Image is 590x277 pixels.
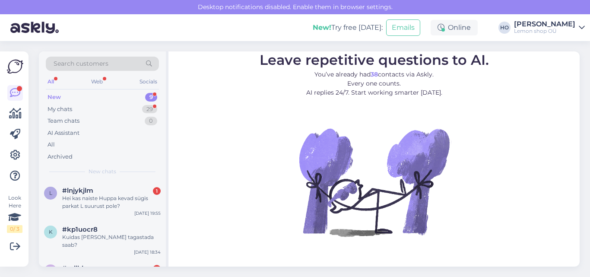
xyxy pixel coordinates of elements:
[260,70,489,97] p: You’ve already had contacts via Askly. Every one counts. AI replies 24/7. Start working smarter [...
[153,187,161,195] div: 1
[386,19,420,36] button: Emails
[48,105,72,114] div: My chats
[62,194,161,210] div: Hei kas naiste Huppa kevad sügis parkat L suurust pole?
[46,76,56,87] div: All
[62,187,93,194] span: #lnjykjlm
[7,58,23,75] img: Askly Logo
[48,117,79,125] div: Team chats
[514,28,575,35] div: Lemon shop OÜ
[260,51,489,68] span: Leave repetitive questions to AI.
[48,93,61,102] div: New
[48,129,79,137] div: AI Assistant
[431,20,478,35] div: Online
[313,23,331,32] b: New!
[138,76,159,87] div: Socials
[134,210,161,217] div: [DATE] 19:55
[7,194,22,233] div: Look Here
[7,225,22,233] div: 0 / 3
[514,21,585,35] a: [PERSON_NAME]Lemon shop OÜ
[145,93,157,102] div: 9
[49,229,53,235] span: k
[48,153,73,161] div: Archived
[153,265,161,273] div: 1
[49,190,52,196] span: l
[142,105,157,114] div: 29
[54,59,108,68] span: Search customers
[62,226,98,233] span: #kp1uocr8
[62,233,161,249] div: Kuidas [PERSON_NAME] tagastada saab?
[498,22,511,34] div: HO
[62,264,92,272] span: #rnllkkxr
[134,249,161,255] div: [DATE] 18:34
[313,22,383,33] div: Try free [DATE]:
[48,140,55,149] div: All
[514,21,575,28] div: [PERSON_NAME]
[89,168,116,175] span: New chats
[145,117,157,125] div: 0
[296,104,452,260] img: No Chat active
[89,76,105,87] div: Web
[371,70,378,78] b: 38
